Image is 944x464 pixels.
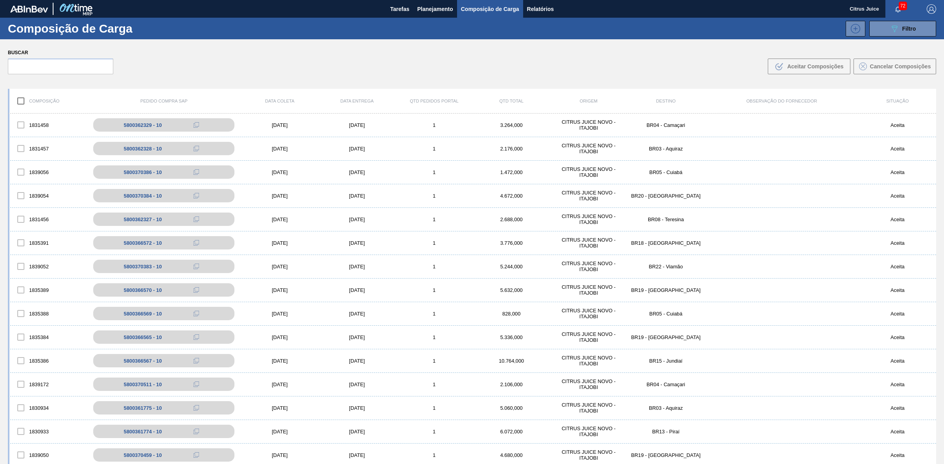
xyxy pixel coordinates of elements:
[9,282,87,298] div: 1835389
[473,264,550,270] div: 5.244,000
[396,405,473,411] div: 1
[859,381,936,387] div: Aceita
[704,99,859,103] div: Observação do Fornecedor
[473,216,550,222] div: 2.688,000
[188,309,204,318] div: Copiar
[9,376,87,392] div: 1839172
[124,216,162,222] div: 5800362327 - 10
[396,169,473,175] div: 1
[9,329,87,345] div: 1835384
[9,93,87,109] div: Composição
[241,264,318,270] div: [DATE]
[241,405,318,411] div: [DATE]
[9,400,87,416] div: 1830934
[241,240,318,246] div: [DATE]
[550,213,627,225] div: CITRUS JUICE NOVO - ITAJOBI
[870,63,931,70] span: Cancelar Composições
[124,381,162,387] div: 5800370511 - 10
[473,405,550,411] div: 5.060,000
[627,405,704,411] div: BR03 - Aquiraz
[318,216,395,222] div: [DATE]
[241,99,318,103] div: Data coleta
[188,262,204,271] div: Copiar
[390,4,409,14] span: Tarefas
[859,146,936,152] div: Aceita
[627,264,704,270] div: BR22 - Viamão
[9,164,87,180] div: 1839056
[318,452,395,458] div: [DATE]
[473,381,550,387] div: 2.106,000
[188,403,204,413] div: Copiar
[627,381,704,387] div: BR04 - Camaçari
[859,452,936,458] div: Aceita
[473,169,550,175] div: 1.472,000
[473,240,550,246] div: 3.776,000
[124,240,162,246] div: 5800366572 - 10
[550,402,627,414] div: CITRUS JUICE NOVO - ITAJOBI
[396,193,473,199] div: 1
[396,311,473,317] div: 1
[627,240,704,246] div: BR18 - Pernambuco
[473,122,550,128] div: 3.264,000
[859,193,936,199] div: Aceita
[124,122,162,128] div: 5800362329 - 10
[9,423,87,440] div: 1830933
[859,429,936,435] div: Aceita
[318,429,395,435] div: [DATE]
[627,146,704,152] div: BR03 - Aquiraz
[9,235,87,251] div: 1835391
[550,237,627,249] div: CITRUS JUICE NOVO - ITAJOBI
[854,59,936,74] button: Cancelar Composições
[241,358,318,364] div: [DATE]
[627,429,704,435] div: BR13 - Piraí
[241,122,318,128] div: [DATE]
[627,334,704,340] div: BR19 - Nova Rio
[241,193,318,199] div: [DATE]
[124,287,162,293] div: 5800366570 - 10
[550,355,627,367] div: CITRUS JUICE NOVO - ITAJOBI
[9,140,87,157] div: 1831457
[188,215,204,224] div: Copiar
[318,99,395,103] div: Data entrega
[10,6,48,13] img: TNhmsLtSVTkK8tSr43FrP2fwEKptu5GPRR3wAAAABJRU5ErkJggg==
[188,191,204,200] div: Copiar
[318,381,395,387] div: [DATE]
[8,47,113,59] label: Buscar
[461,4,519,14] span: Composição de Carga
[902,26,916,32] span: Filtro
[859,216,936,222] div: Aceita
[627,311,704,317] div: BR05 - Cuiabá
[473,193,550,199] div: 4.672,000
[550,260,627,272] div: CITRUS JUICE NOVO - ITAJOBI
[627,99,704,103] div: Destino
[627,122,704,128] div: BR04 - Camaçari
[396,122,473,128] div: 1
[550,425,627,437] div: CITRUS JUICE NOVO - ITAJOBI
[318,264,395,270] div: [DATE]
[550,284,627,296] div: CITRUS JUICE NOVO - ITAJOBI
[124,146,162,152] div: 5800362328 - 10
[188,144,204,153] div: Copiar
[241,381,318,387] div: [DATE]
[627,452,704,458] div: BR19 - Nova Rio
[627,216,704,222] div: BR08 - Teresina
[473,146,550,152] div: 2.176,000
[768,59,850,74] button: Aceitar Composições
[9,305,87,322] div: 1835388
[859,122,936,128] div: Aceita
[396,240,473,246] div: 1
[396,429,473,435] div: 1
[318,405,395,411] div: [DATE]
[396,99,473,103] div: Qtd Pedidos Portal
[859,169,936,175] div: Aceita
[188,238,204,248] div: Copiar
[318,358,395,364] div: [DATE]
[859,311,936,317] div: Aceita
[188,167,204,177] div: Copiar
[787,63,843,70] span: Aceitar Composições
[396,452,473,458] div: 1
[124,264,162,270] div: 5800370383 - 10
[241,452,318,458] div: [DATE]
[318,311,395,317] div: [DATE]
[9,117,87,133] div: 1831458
